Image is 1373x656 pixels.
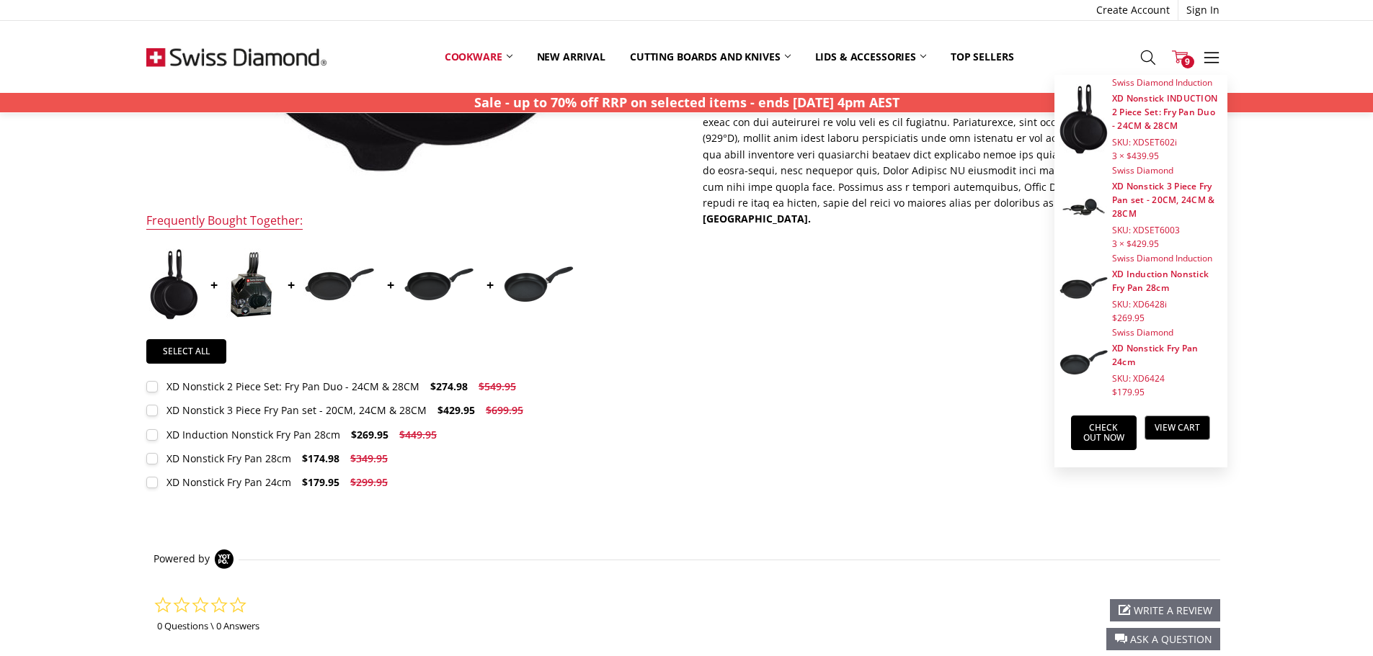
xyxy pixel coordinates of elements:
[166,403,427,417] div: XD Nonstick 3 Piece Fry Pan set - 20CM, 24CM & 28CM
[1112,237,1218,251] span: 3 × $429.95
[350,475,388,489] span: $299.95
[1059,277,1108,300] img: XD Induction Nonstick Fry Pan 28cm
[437,403,475,417] span: $429.95
[303,267,376,302] img: XD Induction Nonstick Fry Pan 28cm
[1181,55,1194,68] span: 9
[166,475,291,489] div: XD Nonstick Fry Pan 24cm
[474,94,899,111] strong: Sale - up to 70% off RRP on selected items - ends [DATE] 4pm AEST
[1112,149,1218,163] span: 3 × $439.95
[1112,342,1199,368] a: XD Nonstick Fry Pan 24cm
[502,265,574,304] img: XD Nonstick Fry Pan 24cm
[1059,194,1108,219] img: XD Nonstick 3 Piece Fry Pan set - 20CM, 24CM & 28CM
[350,451,388,465] span: $349.95
[146,213,303,230] div: Frequently Bought Together:
[1112,385,1218,399] span: $179.95
[1106,628,1220,650] div: ask a question
[525,41,618,73] a: New arrival
[1112,298,1131,310] span: SKU:
[1164,39,1196,75] a: 9
[1110,599,1220,621] div: write a review
[1112,311,1218,325] span: $269.95
[166,451,291,465] div: XD Nonstick Fry Pan 28cm
[432,41,525,73] a: Cookware
[1112,325,1218,339] span: Swiss Diamond
[618,41,803,73] a: Cutting boards and knives
[1112,136,1131,148] span: SKU:
[1112,224,1131,236] span: SKU:
[1112,268,1209,294] a: XD Induction Nonstick Fry Pan 28cm
[302,451,339,465] span: $174.98
[1112,92,1217,132] a: XD Nonstick INDUCTION 2 Piece Set: Fry Pan Duo - 24CM & 28CM
[479,379,516,393] span: $549.95
[166,428,340,441] div: XD Induction Nonstick Fry Pan 28cm
[302,475,339,489] span: $179.95
[1130,632,1212,646] span: ask a question
[166,379,419,393] div: XD Nonstick 2 Piece Set: Fry Pan Duo - 24CM & 28CM
[157,619,259,632] a: 0 Questions \ 0 Answers
[1134,603,1212,617] span: write a review
[146,339,227,364] a: Select all
[1133,136,1177,148] span: XDSET602i
[938,41,1026,73] a: Top Sellers
[351,428,388,441] span: $269.95
[1112,76,1218,89] span: Swiss Diamond Induction
[146,21,326,93] img: Free Shipping On Every Order
[1145,415,1210,440] a: View Cart
[486,403,523,417] span: $699.95
[403,267,475,302] img: XD Nonstick Fry Pan 28cm
[1133,298,1167,310] span: XD6428i
[154,552,210,565] span: Powered by
[1059,349,1108,376] img: XD Nonstick Fry Pan 24cm
[149,248,199,320] img: XD Nonstick 2 Piece Set: Fry Pan Duo - 24CM & 28CM
[399,428,437,441] span: $449.95
[1112,163,1218,177] span: Swiss Diamond
[1112,251,1218,265] span: Swiss Diamond Induction
[226,248,276,320] img: XD Nonstick 3 Piece Fry Pan set - 20CM, 24CM & 28CM
[1133,372,1165,385] span: XD6424
[430,379,468,393] span: $274.98
[1112,180,1215,220] a: XD Nonstick 3 Piece Fry Pan set - 20CM, 24CM & 28CM
[1059,84,1108,155] img: XD Nonstick INDUCTION 2 Piece Set: Fry Pan Duo - 24CM & 28CM
[1071,415,1137,450] a: Check out now
[803,41,938,73] a: Lids & Accessories
[1112,372,1131,385] span: SKU:
[1133,224,1180,236] span: XDSET6003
